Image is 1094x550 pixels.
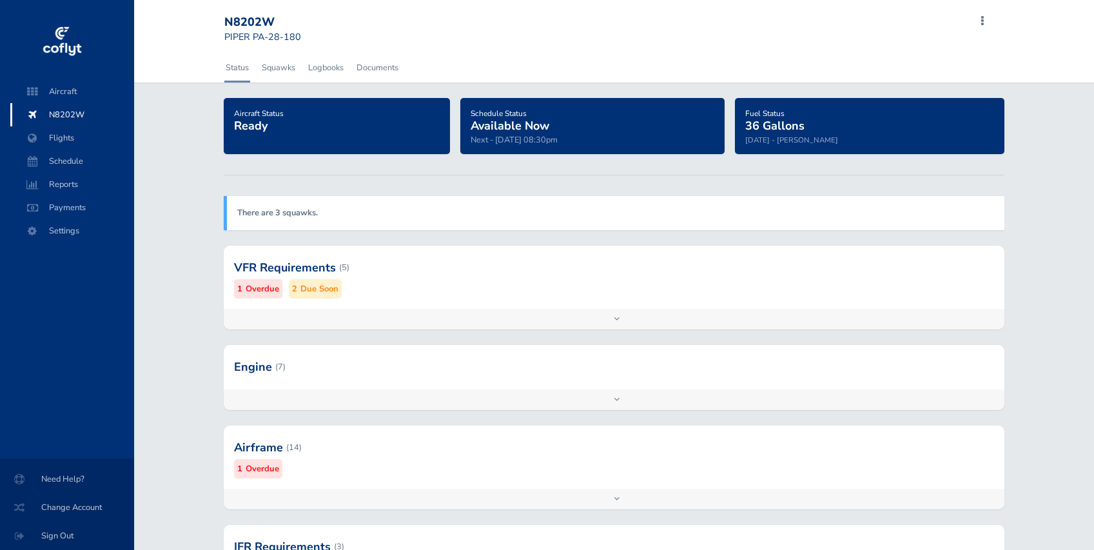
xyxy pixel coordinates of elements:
[23,103,121,126] span: N8202W
[234,108,284,119] span: Aircraft Status
[237,207,318,219] a: There are 3 squawks.
[23,196,121,219] span: Payments
[15,467,119,491] span: Need Help?
[23,219,121,242] span: Settings
[224,54,250,82] a: Status
[15,496,119,519] span: Change Account
[260,54,297,82] a: Squawks
[745,135,838,145] small: [DATE] - [PERSON_NAME]
[471,108,527,119] span: Schedule Status
[300,282,338,296] small: Due Soon
[745,108,785,119] span: Fuel Status
[23,80,121,103] span: Aircraft
[224,15,317,30] div: N8202W
[41,23,83,61] img: coflyt logo
[471,118,549,133] span: Available Now
[246,282,279,296] small: Overdue
[307,54,345,82] a: Logbooks
[224,30,301,43] small: PIPER PA-28-180
[15,524,119,547] span: Sign Out
[234,118,268,133] span: Ready
[23,150,121,173] span: Schedule
[246,462,279,476] small: Overdue
[23,173,121,196] span: Reports
[355,54,400,82] a: Documents
[471,104,549,134] a: Schedule StatusAvailable Now
[471,134,558,146] span: Next - [DATE] 08:30pm
[745,118,805,133] span: 36 Gallons
[23,126,121,150] span: Flights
